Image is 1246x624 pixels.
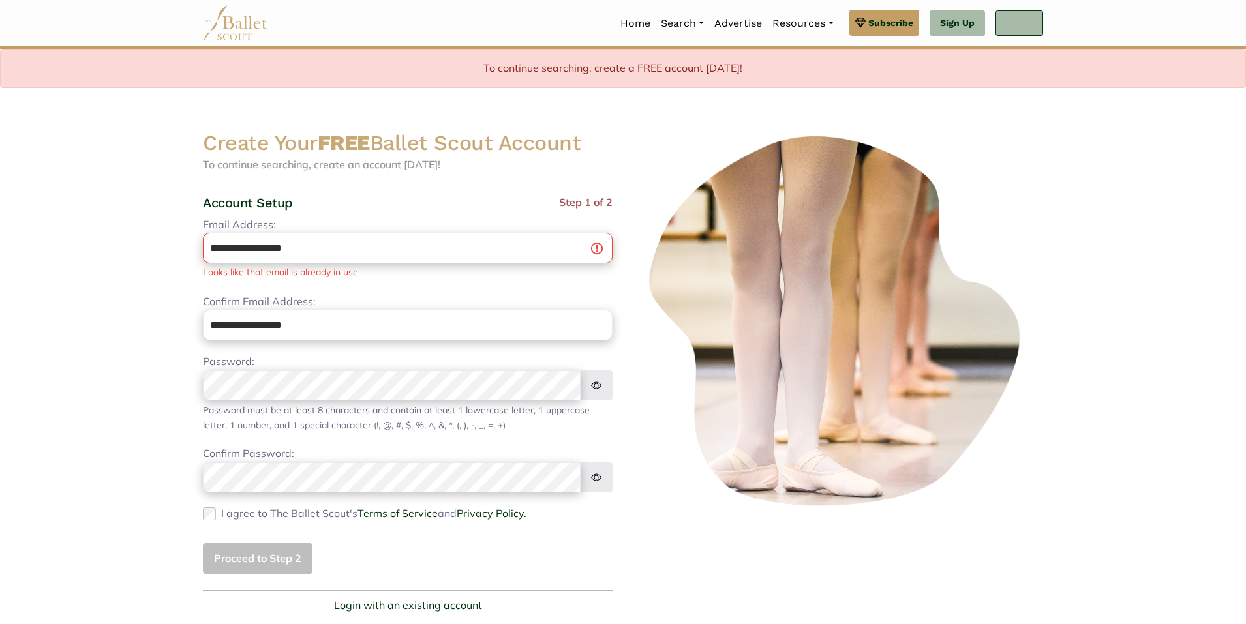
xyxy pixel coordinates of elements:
strong: FREE [318,130,370,155]
img: gem.svg [855,16,866,30]
span: Subscribe [868,16,913,30]
label: Email Address: [203,216,276,233]
a: Search [656,10,709,37]
span: To continue searching, create an account [DATE]! [203,158,440,171]
h4: Account Setup [203,194,293,211]
a: Subscribe [849,10,919,36]
a: Advertise [709,10,767,37]
div: Looks like that email is already in use [203,266,358,278]
label: I agree to The Ballet Scout's and [221,505,526,522]
a: Home [615,10,656,37]
a: Login with an existing account [334,597,482,614]
a: Log In [995,10,1043,37]
h2: Create Your Ballet Scout Account [203,130,613,157]
span: Step 1 of 2 [559,194,613,216]
a: Privacy Policy. [457,507,526,520]
label: Password: [203,353,254,370]
label: Confirm Email Address: [203,293,316,310]
div: Password must be at least 8 characters and contain at least 1 lowercase letter, 1 uppercase lette... [203,403,613,432]
a: Resources [767,10,838,37]
a: Sign Up [930,10,985,37]
a: Terms of Service [357,507,438,520]
img: ballerinas [633,130,1043,514]
label: Confirm Password: [203,445,294,462]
